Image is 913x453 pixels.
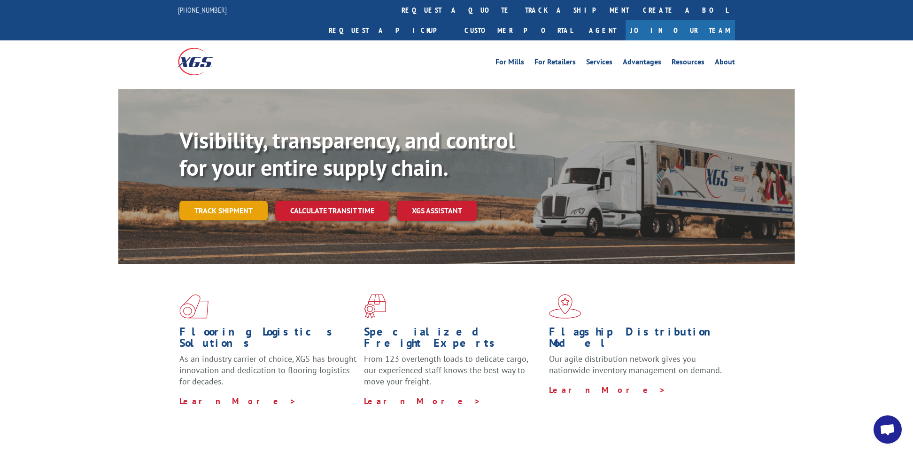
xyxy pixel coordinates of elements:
a: Learn More > [179,396,296,406]
img: xgs-icon-total-supply-chain-intelligence-red [179,294,209,319]
span: As an industry carrier of choice, XGS has brought innovation and dedication to flooring logistics... [179,353,356,387]
img: xgs-icon-flagship-distribution-model-red [549,294,581,319]
a: XGS ASSISTANT [397,201,477,221]
a: For Retailers [534,58,576,69]
b: Visibility, transparency, and control for your entire supply chain. [179,125,515,182]
h1: Flooring Logistics Solutions [179,326,357,353]
a: Services [586,58,612,69]
h1: Specialized Freight Experts [364,326,542,353]
a: Calculate transit time [275,201,389,221]
p: From 123 overlength loads to delicate cargo, our experienced staff knows the best way to move you... [364,353,542,395]
a: Customer Portal [457,20,580,40]
a: Resources [672,58,704,69]
a: [PHONE_NUMBER] [178,5,227,15]
a: Learn More > [549,384,666,395]
a: Agent [580,20,626,40]
span: Our agile distribution network gives you nationwide inventory management on demand. [549,353,722,375]
a: Join Our Team [626,20,735,40]
a: Open chat [874,415,902,444]
img: xgs-icon-focused-on-flooring-red [364,294,386,319]
h1: Flagship Distribution Model [549,326,727,353]
a: For Mills [495,58,524,69]
a: Learn More > [364,396,481,406]
a: Track shipment [179,201,268,220]
a: Request a pickup [322,20,457,40]
a: Advantages [623,58,661,69]
a: About [715,58,735,69]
